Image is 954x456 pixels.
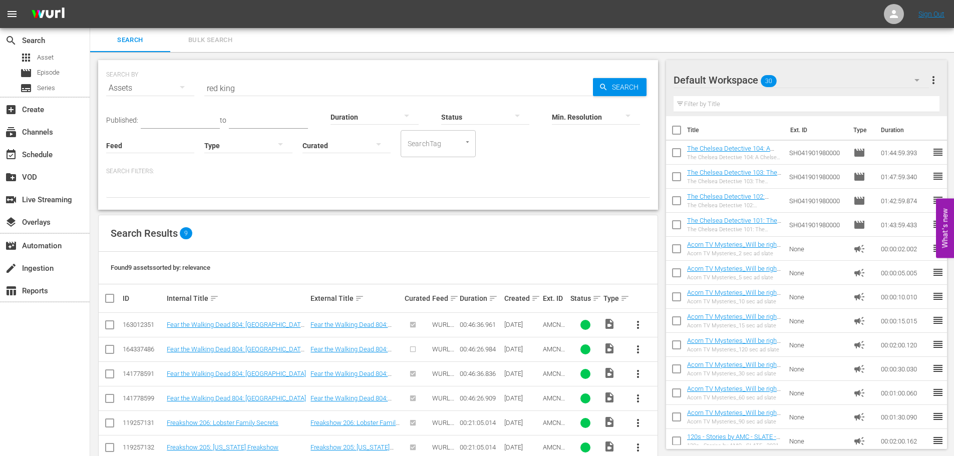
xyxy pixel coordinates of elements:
span: Search [608,78,647,96]
div: 00:46:36.961 [460,321,501,328]
a: Acorn TV Mysteries_Will be right back 05 S01642204001 FINAL [687,265,781,280]
span: Video [603,318,615,330]
span: Automation [5,240,17,252]
div: ID [123,294,164,302]
a: Acorn TV Mysteries_Will be right back 30 S01642207001 FINA [687,361,781,376]
td: None [785,381,849,405]
span: more_vert [632,368,644,380]
td: None [785,429,849,453]
td: 01:42:59.874 [877,189,932,213]
span: menu [6,8,18,20]
div: Acorn TV Mysteries_10 sec ad slate [687,298,782,305]
div: External Title [310,292,402,304]
div: Internal Title [167,292,307,304]
span: Ad [853,315,865,327]
td: 00:01:00.060 [877,381,932,405]
span: AMCNVR0000060783 [543,394,565,417]
td: SH041901980000 [785,141,849,165]
span: sort [450,294,459,303]
span: Episode [853,195,865,207]
div: 163012351 [123,321,164,328]
span: 9 [180,227,192,239]
span: Search [5,35,17,47]
td: 00:00:30.030 [877,357,932,381]
span: Found 9 assets sorted by: relevance [111,264,210,271]
div: Acorn TV Mysteries_30 sec ad slate [687,370,782,377]
td: 00:00:02.002 [877,237,932,261]
span: WURL Feed [432,345,454,360]
th: Ext. ID [784,116,848,144]
span: sort [531,294,540,303]
button: more_vert [626,362,650,386]
a: Fear the Walking Dead 804: [GEOGRAPHIC_DATA][PERSON_NAME] [310,345,392,368]
a: Acorn TV Mysteries_Will be right back 90 S01642209001 FINAL [687,409,781,424]
a: The Chelsea Detective 102: [PERSON_NAME] (The Chelsea Detective 102: [PERSON_NAME] (amc_networks_... [687,193,780,230]
td: 00:00:05.005 [877,261,932,285]
div: 164337486 [123,345,164,353]
span: Ingestion [5,262,17,274]
div: Acorn TV Mysteries_120 sec ad slate [687,346,782,353]
span: Overlays [5,216,17,228]
td: 00:01:30.090 [877,405,932,429]
span: more_vert [927,74,939,86]
span: Video [603,391,615,403]
div: [DATE] [504,419,540,426]
a: Freakshow 206: Lobster Family Secrets [310,419,400,434]
td: 01:44:59.393 [877,141,932,165]
td: SH041901980000 [785,189,849,213]
div: 00:21:05.014 [460,419,501,426]
th: Duration [875,116,935,144]
span: AMCNVR0000057304 [543,345,565,368]
span: WURL Feed [432,370,454,385]
button: more_vert [626,313,650,337]
span: more_vert [632,319,644,331]
span: Published: [106,116,138,124]
span: more_vert [632,417,644,429]
td: SH041901980000 [785,165,849,189]
span: more_vert [632,343,644,355]
span: Ad [853,339,865,351]
div: Ext. ID [543,294,567,302]
a: Fear the Walking Dead 804: [GEOGRAPHIC_DATA] [167,370,306,377]
span: to [220,116,226,124]
div: Created [504,292,540,304]
span: Video [603,367,615,379]
span: AMCNVR0000057214 [543,321,565,343]
button: Open Feedback Widget [936,198,954,258]
span: reorder [932,170,944,182]
td: None [785,261,849,285]
div: 120s - Stories by AMC - SLATE - 2021 [687,442,782,449]
a: Fear the Walking Dead 804: [GEOGRAPHIC_DATA][PERSON_NAME] [167,345,306,360]
div: Curated [405,294,429,302]
span: VOD [5,171,17,183]
span: reorder [932,266,944,278]
span: Live Streaming [5,194,17,206]
a: Fear the Walking Dead 804: [GEOGRAPHIC_DATA] [167,394,306,402]
a: Acorn TV Mysteries_Will be right back 02 S01642203001 FINAL [687,241,781,256]
span: Schedule [5,149,17,161]
span: Series [37,83,55,93]
span: Create [5,104,17,116]
a: The Chelsea Detective 104: A Chelsea Education (The Chelsea Detective 104: A Chelsea Education (a... [687,145,780,190]
td: 01:43:59.433 [877,213,932,237]
div: Feed [432,292,457,304]
a: The Chelsea Detective 103: The Gentle Giant (The Chelsea Detective 103: The Gentle Giant (amc_net... [687,169,781,206]
th: Type [847,116,875,144]
div: Acorn TV Mysteries_15 sec ad slate [687,322,782,329]
span: AMCNVR0000007397 [543,419,565,441]
span: AMCNVR0000060771 [543,370,565,392]
div: [DATE] [504,443,540,451]
div: 119257132 [123,443,164,451]
div: 00:46:36.836 [460,370,501,377]
td: None [785,285,849,309]
span: reorder [932,386,944,398]
span: Video [603,416,615,428]
a: Fear the Walking Dead 804: [GEOGRAPHIC_DATA][PERSON_NAME] [167,321,306,336]
span: Search Results [111,227,178,239]
a: Fear the Walking Dead 804: [GEOGRAPHIC_DATA] [310,370,392,385]
div: 00:46:26.984 [460,345,501,353]
span: reorder [932,314,944,326]
div: 119257131 [123,419,164,426]
td: 00:02:00.120 [877,333,932,357]
img: ans4CAIJ8jUAAAAAAAAAAAAAAAAAAAAAAAAgQb4GAAAAAAAAAAAAAAAAAAAAAAAAJMjXAAAAAAAAAAAAAAAAAAAAAAAAgAT5G... [24,3,72,26]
